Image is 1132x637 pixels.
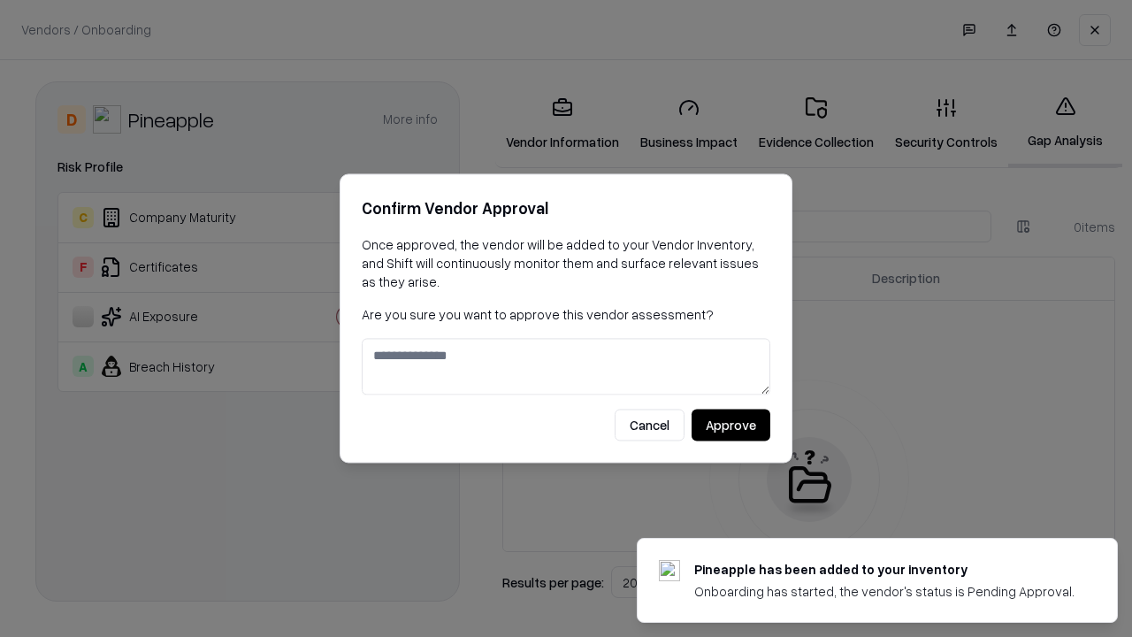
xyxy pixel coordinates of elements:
h2: Confirm Vendor Approval [362,196,770,221]
p: Once approved, the vendor will be added to your Vendor Inventory, and Shift will continuously mon... [362,235,770,291]
img: pineappleenergy.com [659,560,680,581]
button: Approve [692,410,770,441]
div: Onboarding has started, the vendor's status is Pending Approval. [694,582,1075,601]
div: Pineapple has been added to your inventory [694,560,1075,579]
p: Are you sure you want to approve this vendor assessment? [362,305,770,324]
button: Cancel [615,410,685,441]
